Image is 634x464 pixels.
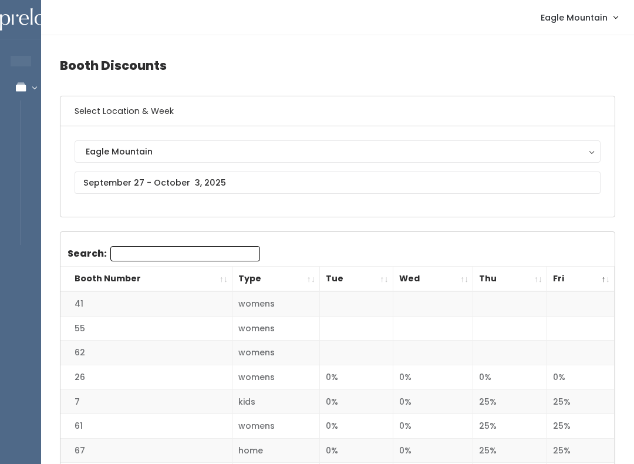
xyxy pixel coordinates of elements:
[232,389,320,414] td: kids
[393,438,473,463] td: 0%
[473,414,547,439] td: 25%
[473,389,547,414] td: 25%
[60,341,232,365] td: 62
[60,267,232,292] th: Booth Number: activate to sort column ascending
[232,267,320,292] th: Type: activate to sort column ascending
[393,267,473,292] th: Wed: activate to sort column ascending
[68,246,260,261] label: Search:
[547,365,615,390] td: 0%
[75,172,601,194] input: September 27 - October 3, 2025
[473,267,547,292] th: Thu: activate to sort column ascending
[393,389,473,414] td: 0%
[541,11,608,24] span: Eagle Mountain
[60,291,232,316] td: 41
[60,96,615,126] h6: Select Location & Week
[60,389,232,414] td: 7
[232,365,320,390] td: womens
[393,365,473,390] td: 0%
[547,389,615,414] td: 25%
[232,316,320,341] td: womens
[319,389,393,414] td: 0%
[393,414,473,439] td: 0%
[232,414,320,439] td: womens
[232,438,320,463] td: home
[86,145,589,158] div: Eagle Mountain
[232,341,320,365] td: womens
[319,365,393,390] td: 0%
[60,49,615,82] h4: Booth Discounts
[319,414,393,439] td: 0%
[547,438,615,463] td: 25%
[319,267,393,292] th: Tue: activate to sort column ascending
[75,140,601,163] button: Eagle Mountain
[60,316,232,341] td: 55
[529,5,629,30] a: Eagle Mountain
[60,365,232,390] td: 26
[473,365,547,390] td: 0%
[547,267,615,292] th: Fri: activate to sort column descending
[60,414,232,439] td: 61
[232,291,320,316] td: womens
[547,414,615,439] td: 25%
[473,438,547,463] td: 25%
[319,438,393,463] td: 0%
[60,438,232,463] td: 67
[110,246,260,261] input: Search:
